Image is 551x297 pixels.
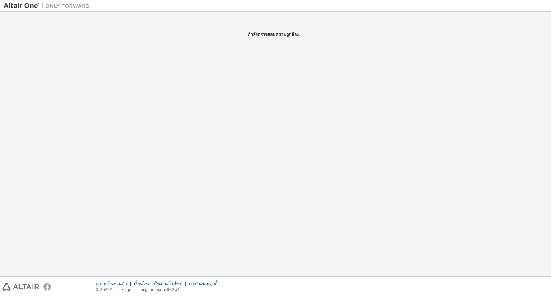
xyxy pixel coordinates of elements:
font: กำลังตรวจสอบความถูกต้อง... [248,31,303,37]
img: facebook.svg [43,283,51,291]
font: ความเป็นส่วนตัว [96,280,127,287]
img: altair_logo.svg [2,283,39,291]
font: การยินยอมคุกกี้ [189,280,217,287]
font: เงื่อนไขการใช้งานเว็บไซต์ [134,280,182,287]
font: © [96,287,100,293]
img: อัลแทร์วัน [4,2,93,9]
font: Altair Engineering, Inc. สงวนลิขสิทธิ์ [110,287,180,293]
font: 2025 [100,287,110,293]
